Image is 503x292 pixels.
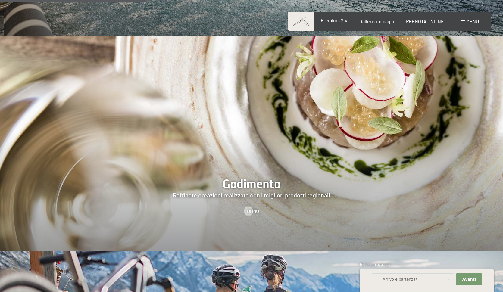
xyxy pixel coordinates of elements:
[406,18,444,24] a: PRENOTA ONLINE
[247,208,259,214] span: Di più
[359,18,395,24] a: Galleria immagini
[456,273,482,286] button: Avanti
[462,277,476,282] span: Avanti
[321,17,348,23] a: Premium Spa
[466,18,479,24] span: Menu
[244,208,259,214] a: Di più
[360,262,390,267] span: Richiesta express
